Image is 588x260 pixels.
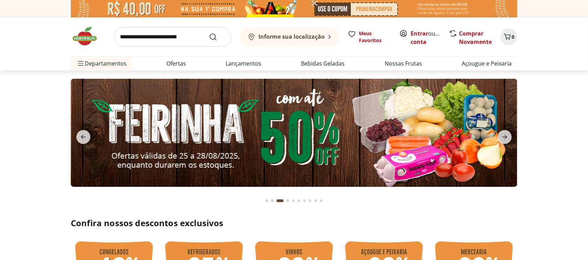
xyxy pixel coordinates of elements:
button: Go to page 5 from fs-carousel [291,192,296,209]
a: Entrar [410,30,428,37]
button: Go to page 7 from fs-carousel [302,192,307,209]
a: Bebidas Geladas [301,59,345,68]
span: Departamentos [76,55,127,72]
a: Meus Favoritos [348,30,391,44]
button: Go to page 2 from fs-carousel [270,192,275,209]
span: Meus Favoritos [359,30,391,44]
button: Go to page 6 from fs-carousel [296,192,302,209]
button: Carrinho [500,29,517,45]
img: feira [71,79,517,187]
img: Hortifruti [71,26,106,47]
button: Go to page 10 from fs-carousel [318,192,324,209]
button: Go to page 4 from fs-carousel [285,192,291,209]
h2: Confira nossos descontos exclusivos [71,217,517,229]
span: 0 [512,33,514,40]
button: Go to page 1 from fs-carousel [264,192,270,209]
button: Menu [76,55,85,72]
a: Criar conta [410,30,449,46]
a: Lançamentos [226,59,261,68]
button: Informe sua localização [240,27,339,47]
button: Current page from fs-carousel [275,192,285,209]
button: Go to page 8 from fs-carousel [307,192,313,209]
b: Informe sua localização [258,33,325,40]
button: Submit Search [209,33,226,41]
a: Açougue e Peixaria [462,59,512,68]
input: search [114,27,231,47]
a: Ofertas [166,59,186,68]
button: Go to page 9 from fs-carousel [313,192,318,209]
button: previous [71,130,96,144]
button: next [492,130,517,144]
span: ou [410,29,442,46]
a: Comprar Novamente [459,30,492,46]
a: Nossas Frutas [385,59,422,68]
